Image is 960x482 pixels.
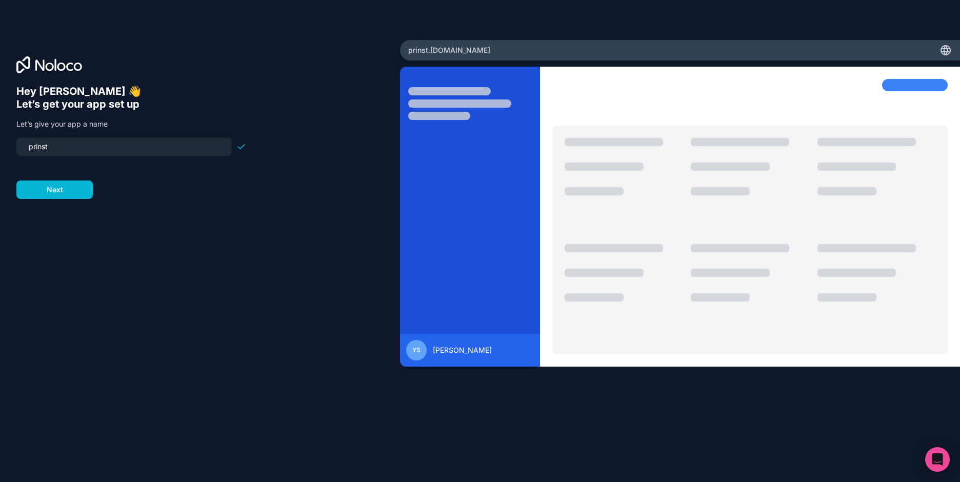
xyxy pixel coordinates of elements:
[433,345,492,355] span: [PERSON_NAME]
[408,45,490,55] span: prinst .[DOMAIN_NAME]
[16,85,246,98] h6: Hey [PERSON_NAME] 👋
[16,180,93,199] button: Next
[16,119,246,129] p: Let’s give your app a name
[412,346,421,354] span: YS
[925,447,950,472] div: Open Intercom Messenger
[23,139,226,154] input: my-team
[16,98,246,111] h6: Let’s get your app set up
